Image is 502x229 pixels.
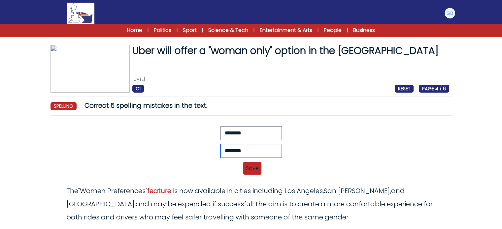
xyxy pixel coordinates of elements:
[251,213,282,222] span: someone
[424,199,433,209] span: for
[132,45,449,57] h1: Uber will offer a "woman only" option in the [GEOGRAPHIC_DATA]
[325,213,349,222] span: gender
[253,27,254,34] span: |
[353,26,375,34] a: Business
[243,162,261,175] span: Save
[234,186,251,195] span: cities
[236,213,249,222] span: with
[255,199,267,209] span: The
[338,186,390,195] span: [PERSON_NAME]
[172,213,184,222] span: feel
[252,186,283,195] span: including
[445,8,455,18] img: Giovanni Luca Biundo
[80,186,106,195] span: Women
[324,186,336,195] span: San
[284,186,295,195] span: Los
[298,199,319,209] span: create
[387,199,422,209] span: experience
[324,26,342,34] a: People
[327,199,345,209] span: more
[419,85,449,93] span: PAGE 4 / 6
[173,186,178,195] span: is
[116,213,138,222] span: drivers
[67,3,94,24] img: Logo
[318,27,318,34] span: |
[132,77,449,82] p: [DATE]
[151,199,166,209] span: may
[66,186,433,222] odiv: " " , , , . .
[304,213,323,222] span: same
[283,199,287,209] span: is
[391,186,405,195] span: and
[203,213,234,222] span: travelling
[178,199,211,209] span: expended
[268,199,281,209] span: aim
[66,186,78,195] span: The
[208,26,248,34] a: Science & Tech
[101,213,115,222] span: and
[284,213,290,222] span: of
[179,186,193,195] span: now
[147,186,171,195] span: feature
[321,199,325,209] span: a
[127,26,142,34] a: Home
[227,186,233,195] span: in
[183,26,197,34] a: Sport
[84,101,207,110] span: Correct 5 spelling mistakes in the text.
[132,85,144,93] span: C1
[202,27,203,34] span: |
[47,3,115,24] a: Logo
[50,102,77,110] span: spelling
[84,213,99,222] span: rides
[177,27,178,34] span: |
[292,213,303,222] span: the
[260,26,312,34] a: Entertainment & Arts
[148,27,149,34] span: |
[107,186,146,195] span: Preferences
[395,85,414,93] span: RESET
[289,199,296,209] span: to
[395,85,414,92] a: RESET
[195,186,225,195] span: available
[218,199,254,209] span: successfull
[168,199,176,209] span: be
[66,213,82,222] span: both
[185,213,202,222] span: safer
[297,186,323,195] span: Angeles
[213,199,216,209] span: if
[346,199,385,209] span: confortable
[139,213,153,222] span: who
[50,45,130,93] img: 5dfZkV6fwT8PZdPQptSVUsB3ixyHQlVb1X1mYYn1.jpg
[155,213,170,222] span: may
[347,27,348,34] span: |
[136,199,149,209] span: and
[66,199,135,209] span: [GEOGRAPHIC_DATA]
[154,26,171,34] a: Politics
